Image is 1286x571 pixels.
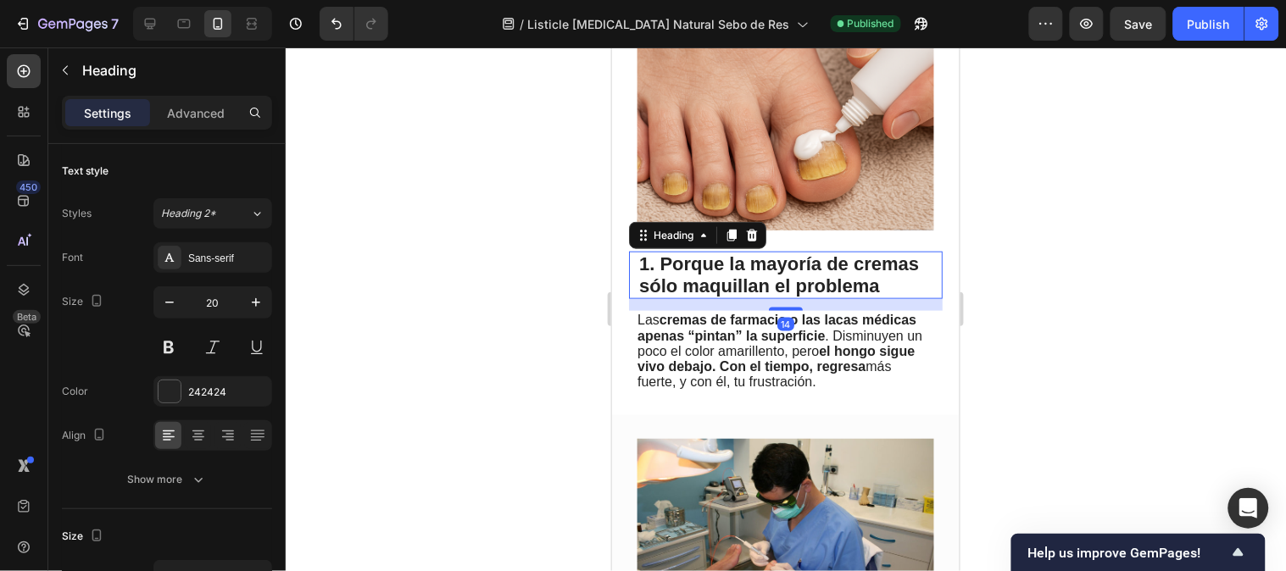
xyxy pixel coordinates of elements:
[521,15,525,33] span: /
[188,251,268,266] div: Sans-serif
[1228,488,1269,529] div: Open Intercom Messenger
[25,265,304,295] strong: cremas de farmacia o las lacas médicas apenas “pintan” la superficie
[62,164,109,179] div: Text style
[38,180,85,196] div: Heading
[25,297,303,326] strong: el hongo sigue vivo debajo. Con el tiempo, regresa
[128,471,207,488] div: Show more
[165,270,182,284] div: 14
[82,60,265,80] p: Heading
[612,47,960,571] iframe: Design area
[7,7,126,41] button: 7
[25,391,322,571] img: gempages_535125723526988904-66433bee-d642-47fe-9e38-61d6eeca1cb7.jpg
[1028,545,1228,561] span: Help us improve GemPages!
[848,16,894,31] span: Published
[84,104,131,122] p: Settings
[27,206,307,249] span: 1. Porque la mayoría de cremas sólo maquillan el problema
[1125,17,1153,31] span: Save
[1111,7,1166,41] button: Save
[62,424,109,447] div: Align
[62,291,107,313] div: Size
[320,7,388,41] div: Undo/Redo
[161,206,216,221] span: Heading 2*
[25,265,310,341] span: Las . Disminuyen un poco el color amarillento, pero más fuerte, y con él, tu frustración.
[167,104,225,122] p: Advanced
[111,14,119,34] p: 7
[16,180,41,194] div: 450
[62,464,272,495] button: Show more
[188,385,268,400] div: 242424
[62,250,83,265] div: Font
[1028,542,1249,563] button: Show survey - Help us improve GemPages!
[62,384,88,399] div: Color
[13,310,41,324] div: Beta
[153,198,272,229] button: Heading 2*
[62,206,92,221] div: Styles
[62,525,107,548] div: Size
[1173,7,1244,41] button: Publish
[528,15,790,33] span: Listicle [MEDICAL_DATA] Natural Sebo de Res
[1188,15,1230,33] div: Publish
